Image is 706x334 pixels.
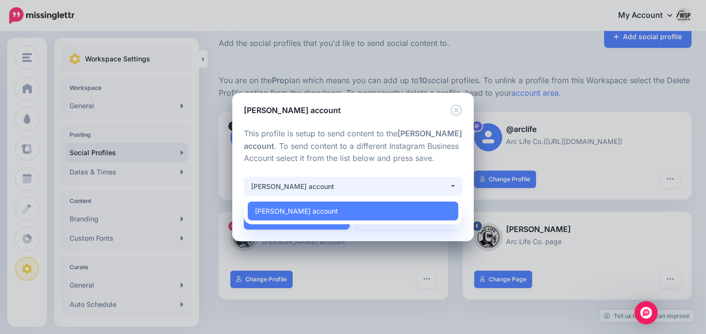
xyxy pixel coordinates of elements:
[635,301,658,324] div: Open Intercom Messenger
[451,104,462,116] button: Close
[244,129,462,151] b: [PERSON_NAME] account
[251,181,449,192] div: [PERSON_NAME] account
[255,205,338,217] span: [PERSON_NAME] account
[244,128,462,165] p: This profile is setup to send content to the . To send content to a different Instagram Business ...
[244,104,341,116] h5: [PERSON_NAME] account
[244,177,462,196] button: Adam Bahe account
